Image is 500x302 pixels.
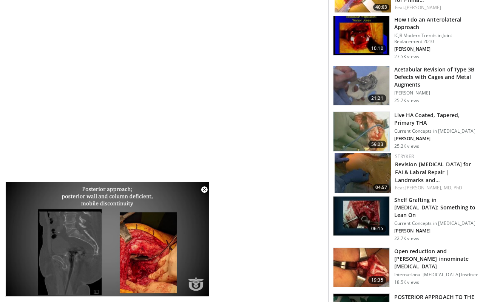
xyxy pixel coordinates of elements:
h3: How I do an Anterolateral Approach [394,16,479,31]
a: 19:35 Open reduction and [PERSON_NAME] innominate [MEDICAL_DATA] International [MEDICAL_DATA] Ins... [333,248,479,288]
span: 04:57 [373,184,389,191]
img: UFuN5x2kP8YLDu1n4xMDoxOjA4MTsiGN.150x105_q85_crop-smart_upscale.jpg [333,248,389,287]
a: [PERSON_NAME], MD, PhD [405,184,462,191]
p: Current Concepts in [MEDICAL_DATA] [394,220,479,226]
a: 10:10 How I do an Anterolateral Approach ICJR Modern Trends in Joint Replacement 2010 [PERSON_NAM... [333,16,479,60]
span: 21:21 [368,94,386,102]
p: Current Concepts in [MEDICAL_DATA] [394,128,479,134]
img: 66432_0000_3.png.150x105_q85_crop-smart_upscale.jpg [333,66,389,105]
div: Feat. [395,4,478,11]
p: ICJR Modern Trends in Joint Replacement 2010 [394,33,479,45]
h3: Acetabular Revision of Type 3B Defects with Cages and Metal Augments [394,66,479,88]
p: 27.5K views [394,54,419,60]
span: 19:35 [368,276,386,284]
a: Revision [MEDICAL_DATA] for FAI & Labral Repair | Landmarks and… [395,161,471,184]
p: 22.7K views [394,235,419,242]
a: 21:21 Acetabular Revision of Type 3B Defects with Cages and Metal Augments [PERSON_NAME] 25.7K views [333,66,479,106]
img: 6a56c852-449d-4c3f-843a-e2e05107bc3e.150x105_q85_crop-smart_upscale.jpg [333,197,389,236]
h3: Shelf Grafting in [MEDICAL_DATA]: Something to Lean On [394,196,479,219]
a: 06:15 Shelf Grafting in [MEDICAL_DATA]: Something to Lean On Current Concepts in [MEDICAL_DATA] [... [333,196,479,242]
p: 25.2K views [394,143,419,149]
span: 40:03 [373,4,389,11]
p: [PERSON_NAME] [394,228,479,234]
a: 04:57 [335,153,391,193]
img: rQqFhpGihXXoLKSn5hMDoxOjBrOw-uIx_3.150x105_q85_crop-smart_upscale.jpg [335,153,391,193]
div: Feat. [395,184,478,191]
img: 297847_0001_1.png.150x105_q85_crop-smart_upscale.jpg [333,16,389,56]
span: 10:10 [368,45,386,52]
h3: Live HA Coated, Tapered, Primary THA [394,112,479,127]
a: [PERSON_NAME] [405,4,441,11]
h3: Open reduction and [PERSON_NAME] innominate [MEDICAL_DATA] [394,248,479,270]
span: 59:03 [368,141,386,148]
p: 18.5K views [394,279,419,285]
p: [PERSON_NAME] [394,90,479,96]
a: Stryker [395,153,414,160]
p: [PERSON_NAME] [394,46,479,52]
p: [PERSON_NAME] [394,136,479,142]
img: rana_3.png.150x105_q85_crop-smart_upscale.jpg [333,112,389,151]
span: 06:15 [368,225,386,232]
p: International [MEDICAL_DATA] Institute [394,272,479,278]
button: Close [197,182,212,198]
video-js: Video Player [5,182,209,297]
p: 25.7K views [394,98,419,104]
a: 59:03 Live HA Coated, Tapered, Primary THA Current Concepts in [MEDICAL_DATA] [PERSON_NAME] 25.2K... [333,112,479,152]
